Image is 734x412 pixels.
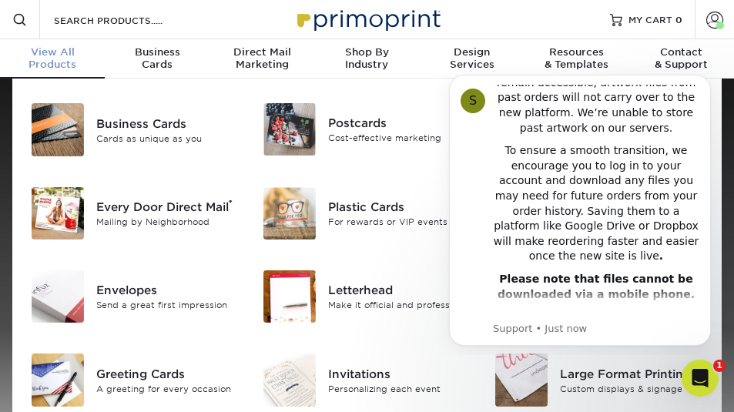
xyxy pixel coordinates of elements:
[209,46,314,71] div: Marketing
[96,382,240,395] div: A greeting for every occasion
[420,46,525,59] span: Design
[560,382,703,395] div: Custom displays & signage
[495,353,548,406] img: Large Format Printing
[72,212,269,239] b: Please note that files cannot be downloaded via a mobile phone.
[426,61,734,355] iframe: Intercom notifications message
[629,46,734,71] div: & Support
[328,115,471,132] div: Postcards
[314,46,419,71] div: Industry
[96,365,240,382] div: Greeting Cards
[32,187,84,239] img: Every Door Direct Mail
[105,39,209,80] a: BusinessCards
[629,39,734,80] a: Contact& Support
[96,282,240,299] div: Envelopes
[105,46,209,71] div: Cards
[263,264,471,329] a: Letterhead Letterhead Make it official and professional
[96,115,240,132] div: Business Cards
[96,132,240,145] div: Cards as unique as you
[96,299,240,312] div: Send a great first impression
[31,97,240,162] a: Business Cards Business Cards Cards as unique as you
[629,46,734,59] span: Contact
[290,2,444,35] img: Primoprint
[314,39,419,80] a: Shop ByIndustry
[328,299,471,312] div: Make it official and professional
[560,365,703,382] div: Large Format Printing
[420,39,525,80] a: DesignServices
[328,382,471,395] div: Personalizing each event
[31,347,240,412] a: Greeting Cards Greeting Cards A greeting for every occasion
[229,198,233,209] sup: ®
[328,199,471,216] div: Plastic Cards
[263,353,316,406] img: Invitations
[32,270,84,323] img: Envelopes
[263,103,316,155] img: Postcards
[31,264,240,329] a: Envelopes Envelopes Send a great first impression
[263,181,471,246] a: Plastic Cards Plastic Cards For rewards or VIP events
[328,132,471,145] div: Cost-effective marketing
[233,189,237,201] b: .
[32,353,84,406] img: Greeting Cards
[628,13,672,26] span: MY CART
[263,270,316,323] img: Letterhead
[31,181,240,246] a: Every Door Direct Mail Every Door Direct Mail® Mailing by Neighborhood
[420,46,525,71] div: Services
[314,46,419,59] span: Shop By
[96,199,240,216] div: Every Door Direct Mail
[67,261,273,275] p: Message from Support, sent Just now
[263,97,471,161] a: Postcards Postcards Cost-effective marketing
[525,46,629,59] span: Resources
[67,249,273,294] div: Should you have any questions, please utilize our chat feature. We look forward to serving you!
[263,347,471,412] a: Invitations Invitations Personalizing each event
[32,103,84,156] img: Business Cards
[52,11,203,29] input: SEARCH PRODUCTS.....
[67,82,273,203] div: To ensure a smooth transition, we encourage you to log in to your account and download any files ...
[328,282,471,299] div: Letterhead
[105,46,209,59] span: Business
[675,14,682,25] span: 0
[494,347,703,412] a: Large Format Printing Large Format Printing Custom displays & signage
[209,39,314,80] a: Direct MailMarketing
[209,46,314,59] span: Direct Mail
[525,39,629,80] a: Resources& Templates
[96,216,240,229] div: Mailing by Neighborhood
[713,360,726,372] span: 1
[525,46,629,71] div: & Templates
[263,187,316,239] img: Plastic Cards
[328,216,471,229] div: For rewards or VIP events
[682,360,719,397] iframe: Intercom live chat
[328,365,471,382] div: Invitations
